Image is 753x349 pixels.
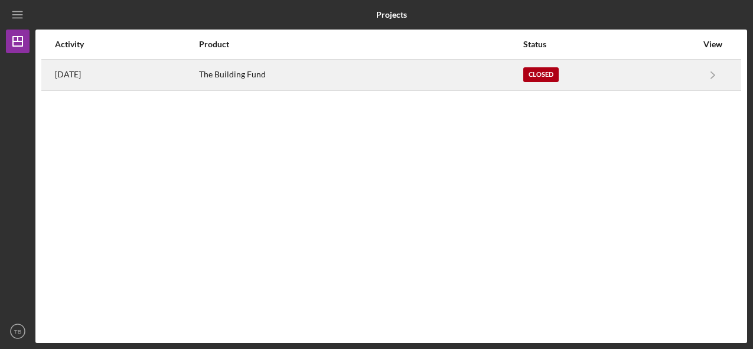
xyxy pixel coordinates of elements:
[6,319,30,343] button: TB
[55,40,198,49] div: Activity
[199,40,522,49] div: Product
[55,70,81,79] time: 2025-07-02 02:46
[199,60,522,90] div: The Building Fund
[14,328,21,335] text: TB
[523,67,559,82] div: Closed
[376,10,407,19] b: Projects
[523,40,697,49] div: Status
[698,40,728,49] div: View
